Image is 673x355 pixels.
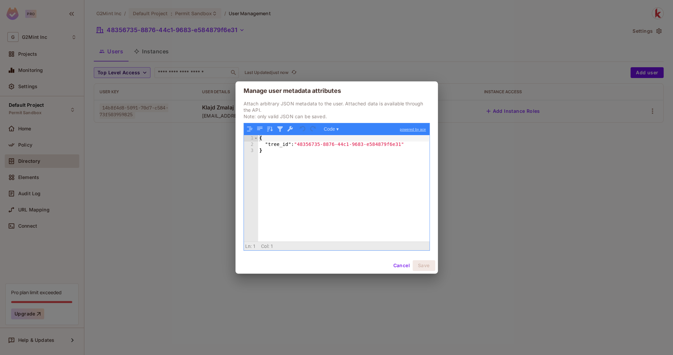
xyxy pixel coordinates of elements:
[235,81,438,100] h2: Manage user metadata attributes
[396,123,429,135] a: powered by ace
[286,125,295,133] button: Repair JSON: fix quotes and escape characters, remove comments and JSONP notation, turn JavaScrip...
[244,100,430,120] p: Attach arbitrary JSON metadata to the user. Attached data is available through the API. Note: onl...
[271,244,273,249] span: 1
[244,148,258,154] div: 3
[261,244,269,249] span: Col:
[321,125,341,133] button: Code ▾
[244,135,258,142] div: 1
[390,260,412,271] button: Cancel
[253,244,256,249] span: 1
[245,125,254,133] button: Format JSON data, with proper indentation and line feeds (Ctrl+I)
[255,125,264,133] button: Compact JSON data, remove all whitespaces (Ctrl+Shift+I)
[299,125,307,133] button: Undo last action (Ctrl+Z)
[413,260,435,271] button: Save
[245,244,252,249] span: Ln:
[309,125,317,133] button: Redo (Ctrl+Shift+Z)
[265,125,274,133] button: Sort contents
[276,125,284,133] button: Filter, sort, or transform contents
[244,142,258,148] div: 2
